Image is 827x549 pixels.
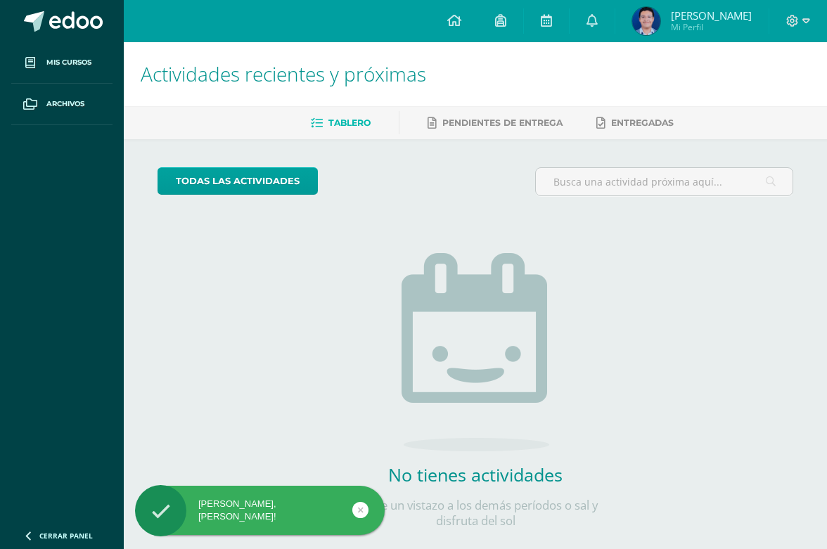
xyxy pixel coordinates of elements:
[335,463,616,486] h2: No tienes actividades
[596,112,674,134] a: Entregadas
[335,498,616,529] p: Échale un vistazo a los demás períodos o sal y disfruta del sol
[158,167,318,195] a: todas las Actividades
[311,112,371,134] a: Tablero
[39,531,93,541] span: Cerrar panel
[46,57,91,68] span: Mis cursos
[135,498,385,523] div: [PERSON_NAME], [PERSON_NAME]!
[11,84,113,125] a: Archivos
[428,112,563,134] a: Pendientes de entrega
[141,60,426,87] span: Actividades recientes y próximas
[46,98,84,110] span: Archivos
[442,117,563,128] span: Pendientes de entrega
[671,8,752,22] span: [PERSON_NAME]
[632,7,660,35] img: e19e236b26c8628caae8f065919779ad.png
[536,168,793,195] input: Busca una actividad próxima aquí...
[611,117,674,128] span: Entregadas
[671,21,752,33] span: Mi Perfil
[402,253,549,451] img: no_activities.png
[11,42,113,84] a: Mis cursos
[328,117,371,128] span: Tablero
